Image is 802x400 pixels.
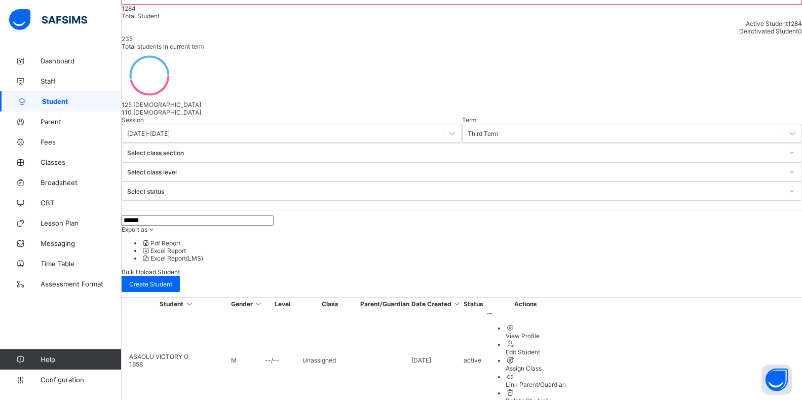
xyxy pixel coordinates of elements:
span: Classes [41,158,122,166]
div: Select class section [127,149,783,157]
th: Gender [231,300,263,308]
span: 125 [122,101,132,108]
span: [DEMOGRAPHIC_DATA] [133,108,201,116]
div: [DATE]-[DATE] [127,130,170,137]
span: Deactivated Student [739,27,798,35]
th: Status [463,300,484,308]
li: dropdown-list-item-null-1 [142,247,802,254]
th: Parent/Guardian [360,300,410,308]
span: Broadsheet [41,178,122,187]
div: Link Parent/Guardian [506,381,566,388]
li: dropdown-list-item-null-0 [142,239,802,247]
div: Edit Student [506,348,566,356]
div: View Profile [506,332,566,340]
li: dropdown-list-item-null-2 [142,254,802,262]
span: Messaging [41,239,122,247]
span: Lesson Plan [41,219,122,227]
th: Actions [485,300,566,308]
i: Sort in Ascending Order [254,300,263,308]
div: Assign Class [506,365,566,372]
span: ASAOLU VICTORY O [129,353,188,360]
div: Total Student [122,12,802,20]
div: Select class level [127,168,783,176]
span: Parent [41,118,122,126]
th: Date Created [411,300,462,308]
button: Open asap [761,365,792,395]
span: Time Table [41,260,122,268]
span: 110 [122,108,132,116]
div: Select status [127,188,783,195]
span: Dashboard [41,57,122,65]
i: Sort in Ascending Order [453,300,462,308]
span: 235 [122,35,133,43]
span: Session [122,116,144,124]
img: safsims [9,9,87,30]
span: [DEMOGRAPHIC_DATA] [133,101,201,108]
th: Class [302,300,359,308]
span: 1284 [122,5,136,12]
th: Level [264,300,301,308]
span: active [464,356,481,364]
span: Fees [41,138,122,146]
span: Export as [122,226,147,233]
span: 1284 [788,20,802,27]
span: Bulk Upload Student [122,268,180,276]
span: Student [42,97,122,105]
span: CBT [41,199,122,207]
span: Create Student [129,280,172,288]
span: Help [41,355,121,363]
span: 1658 [129,360,143,368]
span: Staff [41,77,122,85]
span: Configuration [41,376,121,384]
span: Assessment Format [41,280,122,288]
span: Total students in current term [122,43,204,50]
span: Active Student [746,20,788,27]
th: Student [124,300,230,308]
span: 0 [798,27,802,35]
i: Sort in Ascending Order [185,300,194,308]
span: Term [462,116,476,124]
div: Third Term [468,130,498,137]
